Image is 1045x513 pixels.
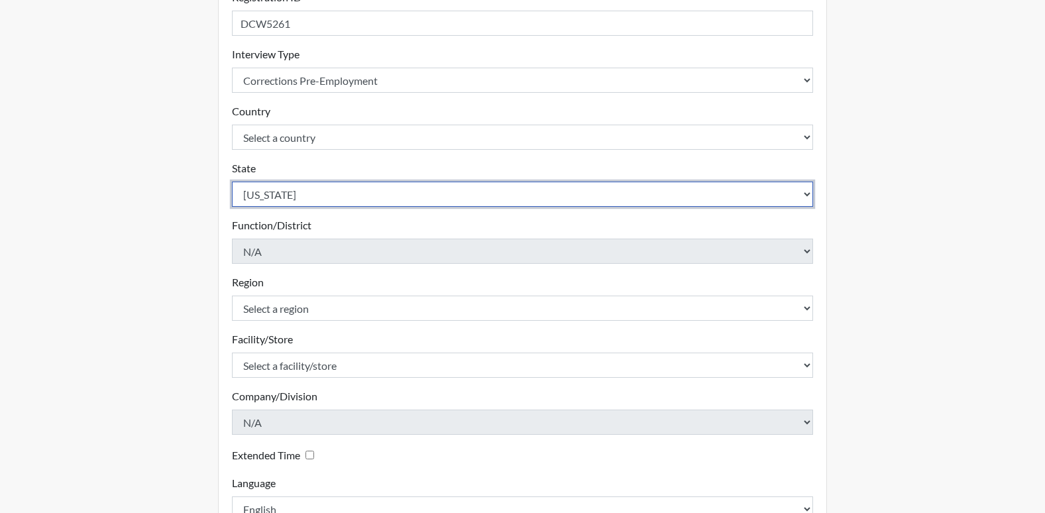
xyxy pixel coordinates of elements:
[232,475,276,491] label: Language
[232,388,317,404] label: Company/Division
[232,274,264,290] label: Region
[232,445,319,465] div: Checking this box will provide the interviewee with an accomodation of extra time to answer each ...
[232,217,311,233] label: Function/District
[232,160,256,176] label: State
[232,103,270,119] label: Country
[232,11,814,36] input: Insert a Registration ID, which needs to be a unique alphanumeric value for each interviewee
[232,46,300,62] label: Interview Type
[232,331,293,347] label: Facility/Store
[232,447,300,463] label: Extended Time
